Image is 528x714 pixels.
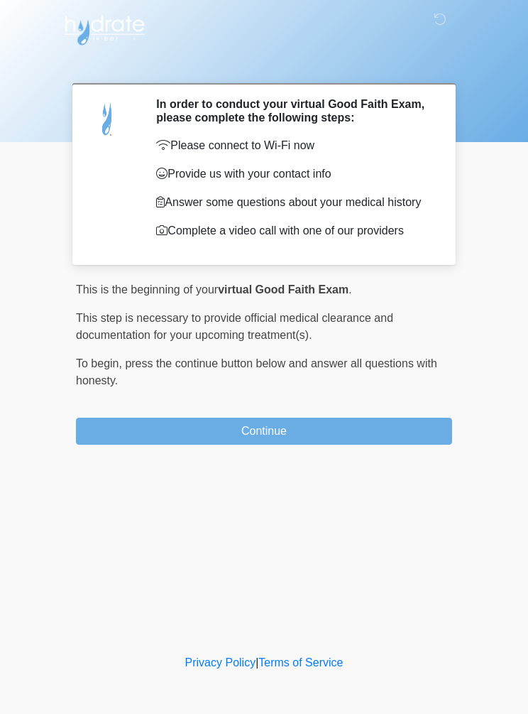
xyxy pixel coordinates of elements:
a: Privacy Policy [185,656,256,669]
span: This is the beginning of your [76,283,218,296]
img: Hydrate IV Bar - Flagstaff Logo [62,11,147,46]
strong: virtual Good Faith Exam [218,283,348,296]
a: | [255,656,258,669]
p: Please connect to Wi-Fi now [156,137,431,154]
img: Agent Avatar [87,97,129,140]
span: . [348,283,351,296]
p: Provide us with your contact info [156,166,431,183]
p: Complete a video call with one of our providers [156,222,431,239]
h1: ‎ ‎ ‎ ‎ [65,51,463,77]
button: Continue [76,418,452,445]
span: press the continue button below and answer all questions with honesty. [76,357,437,386]
h2: In order to conduct your virtual Good Faith Exam, please complete the following steps: [156,97,431,124]
span: To begin, [76,357,125,369]
a: Terms of Service [258,656,343,669]
span: This step is necessary to provide official medical clearance and documentation for your upcoming ... [76,312,393,341]
p: Answer some questions about your medical history [156,194,431,211]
